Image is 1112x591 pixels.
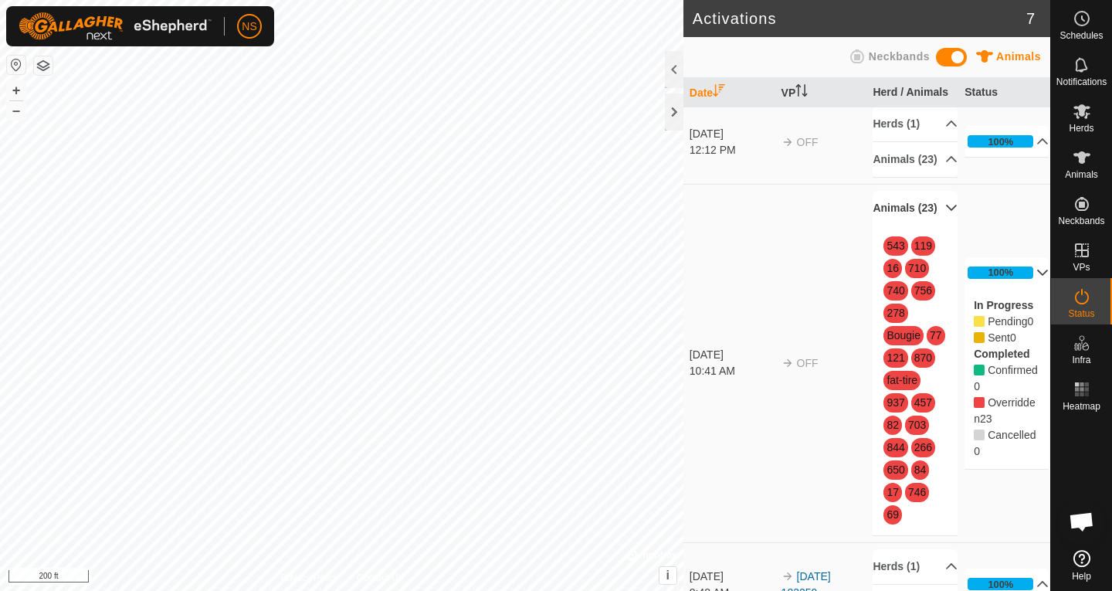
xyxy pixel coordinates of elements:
[19,12,212,40] img: Gallagher Logo
[795,87,808,99] p-sorticon: Activate to sort
[781,357,794,369] img: arrow
[974,365,985,375] i: 0 Confirmed
[914,239,932,252] a: 119
[1010,331,1016,344] span: Sent
[873,191,957,226] p-accordion-header: Animals (23)
[683,78,775,108] th: Date
[690,363,774,379] div: 10:41 AM
[996,50,1041,63] span: Animals
[690,569,774,585] div: [DATE]
[988,364,1038,376] span: Confirmed
[781,136,794,148] img: arrow
[869,50,930,63] span: Neckbands
[965,126,1049,157] p-accordion-header: 100%
[1065,170,1098,179] span: Animals
[873,549,957,584] p-accordion-header: Herds (1)
[1028,315,1034,328] span: Pending
[242,19,256,35] span: NS
[908,262,926,274] a: 710
[887,284,904,297] a: 740
[713,87,725,99] p-sorticon: Activate to sort
[988,331,1010,344] span: Pending
[930,329,942,341] a: 77
[797,357,819,369] span: OFF
[1073,263,1090,272] span: VPs
[666,569,670,582] span: i
[693,9,1026,28] h2: Activations
[1072,355,1090,365] span: Infra
[974,380,980,392] span: Confirmed
[1058,216,1104,226] span: Neckbands
[974,299,1033,311] label: In Progress
[968,135,1033,148] div: 100%
[968,267,1033,279] div: 100%
[968,578,1033,590] div: 100%
[1069,124,1093,133] span: Herds
[988,265,1013,280] div: 100%
[974,316,985,327] i: 0 Pending
[914,396,932,409] a: 457
[1051,544,1112,587] a: Help
[974,348,1029,360] label: Completed
[958,78,1050,108] th: Status
[781,570,794,583] img: arrow
[914,464,927,476] a: 84
[659,567,676,584] button: i
[7,81,25,100] button: +
[1063,402,1100,411] span: Heatmap
[980,413,992,425] span: Overridden
[887,464,904,476] a: 650
[974,396,1035,425] span: Overridden
[357,571,402,585] a: Contact Us
[1059,31,1103,40] span: Schedules
[914,441,932,453] a: 266
[887,329,920,341] a: Bougie
[908,486,926,498] a: 746
[974,430,985,440] i: 0 Cancelled
[887,486,899,498] a: 17
[974,397,985,408] i: 23 Overridden 85835, 85899, 85864, 85841, 85869, 85896, 85892, 85846, 85830, 85834, 85855, 85888,...
[873,226,957,535] p-accordion-content: Animals (23)
[965,257,1049,288] p-accordion-header: 100%
[974,445,980,457] span: Cancelled
[914,352,932,364] a: 870
[1059,498,1105,545] div: Open chat
[887,396,904,409] a: 937
[690,347,774,363] div: [DATE]
[887,307,904,319] a: 278
[887,374,917,386] a: fat-tire
[690,142,774,158] div: 12:12 PM
[914,284,932,297] a: 756
[873,142,957,177] p-accordion-header: Animals (23)
[1072,572,1091,581] span: Help
[887,508,899,521] a: 69
[1068,309,1094,318] span: Status
[797,136,819,148] span: OFF
[690,126,774,142] div: [DATE]
[1026,7,1035,30] span: 7
[1056,77,1107,87] span: Notifications
[965,288,1049,469] p-accordion-content: 100%
[280,571,338,585] a: Privacy Policy
[866,78,958,108] th: Herd / Animals
[887,262,899,274] a: 16
[887,239,904,252] a: 543
[974,332,985,343] i: 0 Sent
[988,134,1013,149] div: 100%
[887,352,904,364] a: 121
[988,429,1036,441] span: Cancelled
[908,419,926,431] a: 703
[873,107,957,141] p-accordion-header: Herds (1)
[775,78,867,108] th: VP
[7,56,25,74] button: Reset Map
[988,315,1027,328] span: Pending
[887,419,899,431] a: 82
[34,56,53,75] button: Map Layers
[7,101,25,120] button: –
[887,441,904,453] a: 844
